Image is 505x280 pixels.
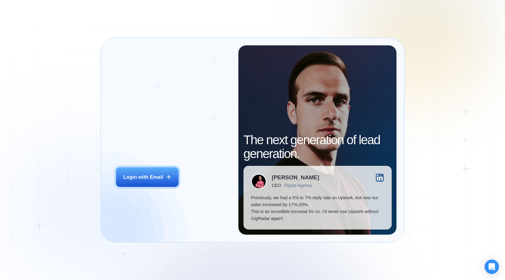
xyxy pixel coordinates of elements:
div: [PERSON_NAME] [272,175,319,181]
button: Login with Email [116,167,179,187]
h2: The next generation of lead generation. [243,133,392,161]
div: Open Intercom Messenger [485,260,499,274]
div: CEO [272,183,281,188]
div: Digital Agency [284,183,312,188]
div: Login with Email [123,174,163,181]
p: Previously, we had a 5% to 7% reply rate on Upwork, but now our sales increased by 17%-20%. This ... [251,194,384,222]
